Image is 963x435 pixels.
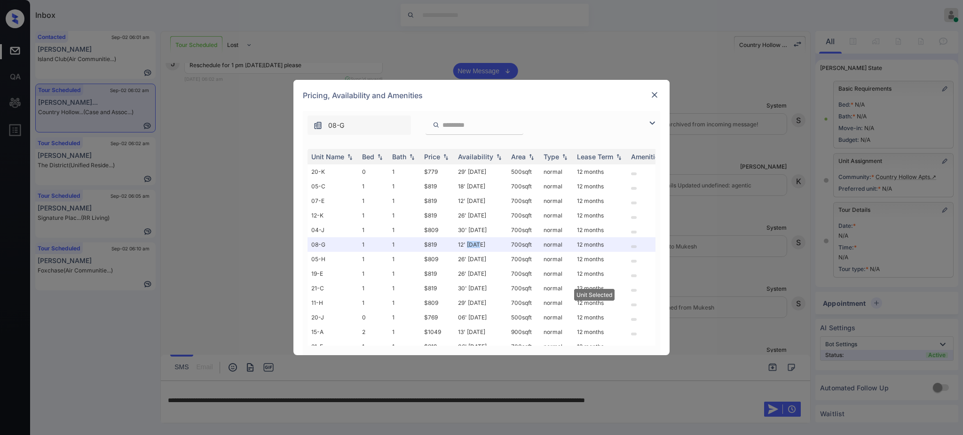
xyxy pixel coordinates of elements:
[388,194,420,208] td: 1
[540,194,573,208] td: normal
[420,339,454,354] td: $819
[420,310,454,325] td: $769
[388,325,420,339] td: 1
[573,325,627,339] td: 12 months
[454,325,507,339] td: 13' [DATE]
[507,310,540,325] td: 500 sqft
[494,154,504,160] img: sorting
[573,266,627,281] td: 12 months
[308,281,358,295] td: 21-C
[362,153,374,161] div: Bed
[507,223,540,237] td: 700 sqft
[308,339,358,354] td: 21-E
[441,154,450,160] img: sorting
[420,295,454,310] td: $809
[507,208,540,223] td: 700 sqft
[420,194,454,208] td: $819
[420,237,454,252] td: $819
[358,194,388,208] td: 1
[540,179,573,194] td: normal
[420,208,454,223] td: $819
[614,154,624,160] img: sorting
[507,295,540,310] td: 700 sqft
[420,266,454,281] td: $819
[358,252,388,266] td: 1
[308,310,358,325] td: 20-J
[540,310,573,325] td: normal
[388,223,420,237] td: 1
[388,179,420,194] td: 1
[308,237,358,252] td: 08-G
[358,208,388,223] td: 1
[454,266,507,281] td: 26' [DATE]
[573,164,627,179] td: 12 months
[577,153,613,161] div: Lease Term
[358,325,388,339] td: 2
[358,310,388,325] td: 0
[573,179,627,194] td: 12 months
[454,194,507,208] td: 12' [DATE]
[458,153,493,161] div: Availability
[388,266,420,281] td: 1
[573,237,627,252] td: 12 months
[560,154,569,160] img: sorting
[375,154,385,160] img: sorting
[308,325,358,339] td: 15-A
[311,153,344,161] div: Unit Name
[358,281,388,295] td: 1
[527,154,536,160] img: sorting
[573,281,627,295] td: 12 months
[454,179,507,194] td: 18' [DATE]
[308,295,358,310] td: 11-H
[308,252,358,266] td: 05-H
[358,223,388,237] td: 1
[388,310,420,325] td: 1
[507,252,540,266] td: 700 sqft
[454,164,507,179] td: 29' [DATE]
[388,237,420,252] td: 1
[540,339,573,354] td: normal
[424,153,440,161] div: Price
[544,153,559,161] div: Type
[358,164,388,179] td: 0
[308,266,358,281] td: 19-E
[573,339,627,354] td: 12 months
[328,120,344,131] span: 08-G
[358,295,388,310] td: 1
[540,164,573,179] td: normal
[507,281,540,295] td: 700 sqft
[573,252,627,266] td: 12 months
[388,339,420,354] td: 1
[454,281,507,295] td: 30' [DATE]
[433,121,440,129] img: icon-zuma
[507,266,540,281] td: 700 sqft
[507,194,540,208] td: 700 sqft
[293,80,670,111] div: Pricing, Availability and Amenities
[631,153,663,161] div: Amenities
[308,223,358,237] td: 04-J
[454,252,507,266] td: 26' [DATE]
[540,295,573,310] td: normal
[540,237,573,252] td: normal
[540,252,573,266] td: normal
[388,281,420,295] td: 1
[308,179,358,194] td: 05-C
[507,164,540,179] td: 500 sqft
[388,252,420,266] td: 1
[358,237,388,252] td: 1
[454,295,507,310] td: 29' [DATE]
[540,208,573,223] td: normal
[420,281,454,295] td: $819
[650,90,659,100] img: close
[345,154,355,160] img: sorting
[358,179,388,194] td: 1
[507,339,540,354] td: 700 sqft
[420,325,454,339] td: $1049
[392,153,406,161] div: Bath
[454,339,507,354] td: 06' [DATE]
[454,208,507,223] td: 26' [DATE]
[573,295,627,310] td: 12 months
[308,194,358,208] td: 07-E
[388,208,420,223] td: 1
[647,117,658,129] img: icon-zuma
